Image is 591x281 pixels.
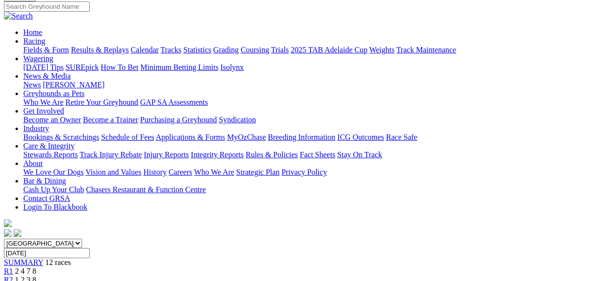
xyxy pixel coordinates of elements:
a: Applications & Forms [156,133,225,141]
a: Contact GRSA [23,194,70,202]
a: News [23,81,41,89]
span: 12 races [45,258,71,266]
div: Industry [23,133,581,142]
div: Greyhounds as Pets [23,98,581,107]
a: Get Involved [23,107,64,115]
a: Schedule of Fees [101,133,154,141]
a: Isolynx [220,63,244,71]
a: Grading [213,46,239,54]
a: Tracks [161,46,181,54]
a: Statistics [183,46,212,54]
a: Strategic Plan [236,168,279,176]
a: Minimum Betting Limits [140,63,218,71]
a: Who We Are [194,168,234,176]
img: twitter.svg [14,229,21,237]
div: Racing [23,46,581,54]
a: Become an Owner [23,116,81,124]
a: Racing [23,37,45,45]
a: Coursing [241,46,269,54]
a: Careers [168,168,192,176]
a: Calendar [131,46,159,54]
div: Care & Integrity [23,150,581,159]
a: Breeding Information [268,133,335,141]
a: Home [23,28,42,36]
a: Fields & Form [23,46,69,54]
a: Chasers Restaurant & Function Centre [86,185,206,194]
a: SUMMARY [4,258,43,266]
a: R1 [4,267,13,275]
a: Bookings & Scratchings [23,133,99,141]
a: Purchasing a Greyhound [140,116,217,124]
a: ICG Outcomes [337,133,384,141]
a: Track Injury Rebate [80,150,142,159]
img: Search [4,12,33,20]
a: Wagering [23,54,53,63]
a: Track Maintenance [396,46,456,54]
a: Vision and Values [85,168,141,176]
a: Greyhounds as Pets [23,89,84,98]
a: Privacy Policy [281,168,327,176]
a: Care & Integrity [23,142,75,150]
a: SUREpick [66,63,98,71]
a: Become a Trainer [83,116,138,124]
a: Login To Blackbook [23,203,87,211]
input: Search [4,1,90,12]
a: Trials [271,46,289,54]
a: Bar & Dining [23,177,66,185]
img: logo-grsa-white.png [4,219,12,227]
span: 2 4 7 8 [15,267,36,275]
a: Stewards Reports [23,150,78,159]
a: How To Bet [101,63,139,71]
a: Integrity Reports [191,150,244,159]
a: About [23,159,43,167]
a: Fact Sheets [300,150,335,159]
a: MyOzChase [227,133,266,141]
a: Who We Are [23,98,64,106]
a: [DATE] Tips [23,63,64,71]
a: Retire Your Greyhound [66,98,138,106]
div: Bar & Dining [23,185,581,194]
input: Select date [4,248,90,258]
a: Syndication [219,116,256,124]
a: Industry [23,124,49,132]
a: Injury Reports [144,150,189,159]
a: Cash Up Your Club [23,185,84,194]
a: Rules & Policies [246,150,298,159]
div: About [23,168,581,177]
a: Results & Replays [71,46,129,54]
a: [PERSON_NAME] [43,81,104,89]
div: News & Media [23,81,581,89]
div: Get Involved [23,116,581,124]
a: News & Media [23,72,71,80]
a: We Love Our Dogs [23,168,83,176]
a: Weights [369,46,394,54]
a: History [143,168,166,176]
img: facebook.svg [4,229,12,237]
a: Race Safe [386,133,417,141]
a: Stay On Track [337,150,382,159]
a: 2025 TAB Adelaide Cup [291,46,367,54]
a: GAP SA Assessments [140,98,208,106]
div: Wagering [23,63,581,72]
